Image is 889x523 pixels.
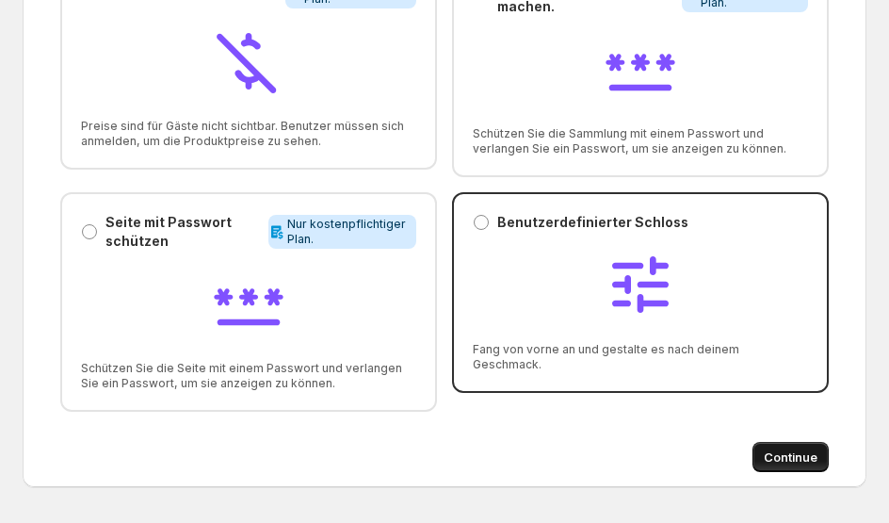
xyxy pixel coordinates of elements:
[81,119,416,149] span: Preise sind für Gäste nicht sichtbar. Benutzer müssen sich anmelden, um die Produktpreise zu sehen.
[752,442,829,472] button: Continue
[473,126,808,156] span: Schützen Sie die Sammlung mit einem Passwort und verlangen Sie ein Passwort, um sie anzeigen zu k...
[105,213,261,251] p: Seite mit Passwort schützen
[603,31,678,106] img: Password protect collection
[287,217,409,247] span: Nur kostenpflichtiger Plan.
[497,213,688,232] p: Benutzerdefinierter Schloss
[473,342,808,372] span: Fang von vorne an und gestalte es nach deinem Geschmack.
[603,247,678,322] img: Custom lock
[81,361,416,391] span: Schützen Sie die Seite mit einem Passwort und verlangen Sie ein Passwort, um sie anzeigen zu können.
[211,24,286,99] img: Hide prices from guests
[764,448,817,466] span: Continue
[211,266,286,341] img: Password protect page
